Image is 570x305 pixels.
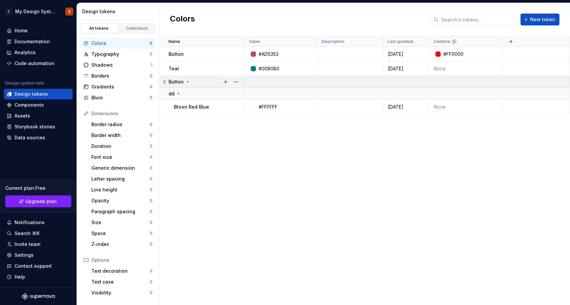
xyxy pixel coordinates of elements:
div: 0 [150,144,152,149]
a: Opacity0 [89,195,155,206]
a: Font size0 [89,152,155,162]
div: Design system data [5,81,44,86]
a: Letter spacing0 [89,174,155,184]
p: Centime [434,39,450,44]
div: 0 [150,73,152,79]
a: Text decoration0 [89,266,155,276]
p: Button [169,51,184,57]
div: Border radius [91,121,150,128]
div: 0 [150,165,152,171]
div: Design tokens [82,8,156,15]
div: 0 [150,268,152,274]
a: Border radius0 [89,119,155,130]
a: Upgrade plan [5,195,71,207]
a: Storybook stories [4,121,73,132]
div: 0 [150,95,152,100]
a: Blurs0 [81,92,155,103]
button: Notifications [4,217,73,228]
div: 0 [150,279,152,285]
a: Documentation [4,36,73,47]
a: Z-index0 [89,239,155,250]
button: CMy Design SystemS [1,4,75,18]
div: Components [15,102,44,108]
input: Search in tokens... [439,14,517,25]
div: Current plan : Free [5,185,71,191]
div: Options [91,257,152,263]
div: Font size [91,154,150,160]
div: Dimensions [91,110,152,117]
button: New token [521,14,559,25]
div: Borders [91,73,150,79]
p: Description [322,39,344,44]
div: Shadows [91,62,151,68]
div: Collections [121,26,154,31]
div: 0 [150,198,152,203]
div: #008080 [259,65,279,72]
a: Space0 [89,228,155,239]
div: Text decoration [91,268,150,274]
p: Button [169,79,184,85]
div: Z-index [91,241,150,248]
td: None [430,100,502,114]
div: #AD5353 [259,51,278,57]
div: Size [91,219,150,226]
div: #FFFFFF [259,104,277,110]
div: Assets [15,113,30,119]
div: Paragraph spacing [91,208,150,215]
div: Code automation [15,60,54,67]
div: [DATE] [384,65,429,72]
div: Typography [91,51,150,57]
div: Text case [91,279,150,285]
div: 6 [150,41,152,46]
div: 0 [150,51,152,57]
button: Help [4,272,73,282]
a: Shadows1 [81,60,155,70]
div: Settings [15,252,34,258]
div: My Design System [15,8,57,15]
a: Colors6 [81,38,155,49]
div: Letter spacing [91,176,150,182]
div: Notifications [15,219,45,226]
div: 0 [150,133,152,138]
a: Generic dimension0 [89,163,155,173]
div: Home [15,27,28,34]
div: Data sources [15,134,45,141]
span: New token [530,16,555,23]
a: Analytics [4,47,73,58]
div: 0 [150,231,152,236]
div: Space [91,230,150,237]
a: Visibility0 [89,288,155,298]
div: Line height [91,186,150,193]
a: Size0 [89,217,155,228]
a: Home [4,25,73,36]
div: C [5,8,13,16]
div: Colors [91,40,150,47]
a: Typography0 [81,49,155,59]
div: 0 [150,242,152,247]
button: Contact support [4,261,73,271]
button: Search ⌘K [4,228,73,239]
div: Blurs [91,94,150,101]
div: Gradients [91,84,150,90]
a: Paragraph spacing0 [89,206,155,217]
a: Design tokens [4,89,73,99]
a: Borders0 [81,71,155,81]
div: Search ⌘K [15,230,40,237]
div: Documentation [15,38,50,45]
td: None [430,61,502,76]
svg: Supernova Logo [22,293,55,300]
a: Settings [4,250,73,260]
div: 0 [150,209,152,214]
p: Teal [169,65,179,72]
div: 0 [150,290,152,295]
div: #FF0000 [443,51,463,57]
a: Assets [4,111,73,121]
div: 0 [150,84,152,89]
div: 1 [151,62,152,68]
div: [DATE] [384,51,429,57]
div: Analytics [15,49,36,56]
a: Gradients0 [81,82,155,92]
div: Invite team [15,241,40,248]
a: Line height0 [89,185,155,195]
